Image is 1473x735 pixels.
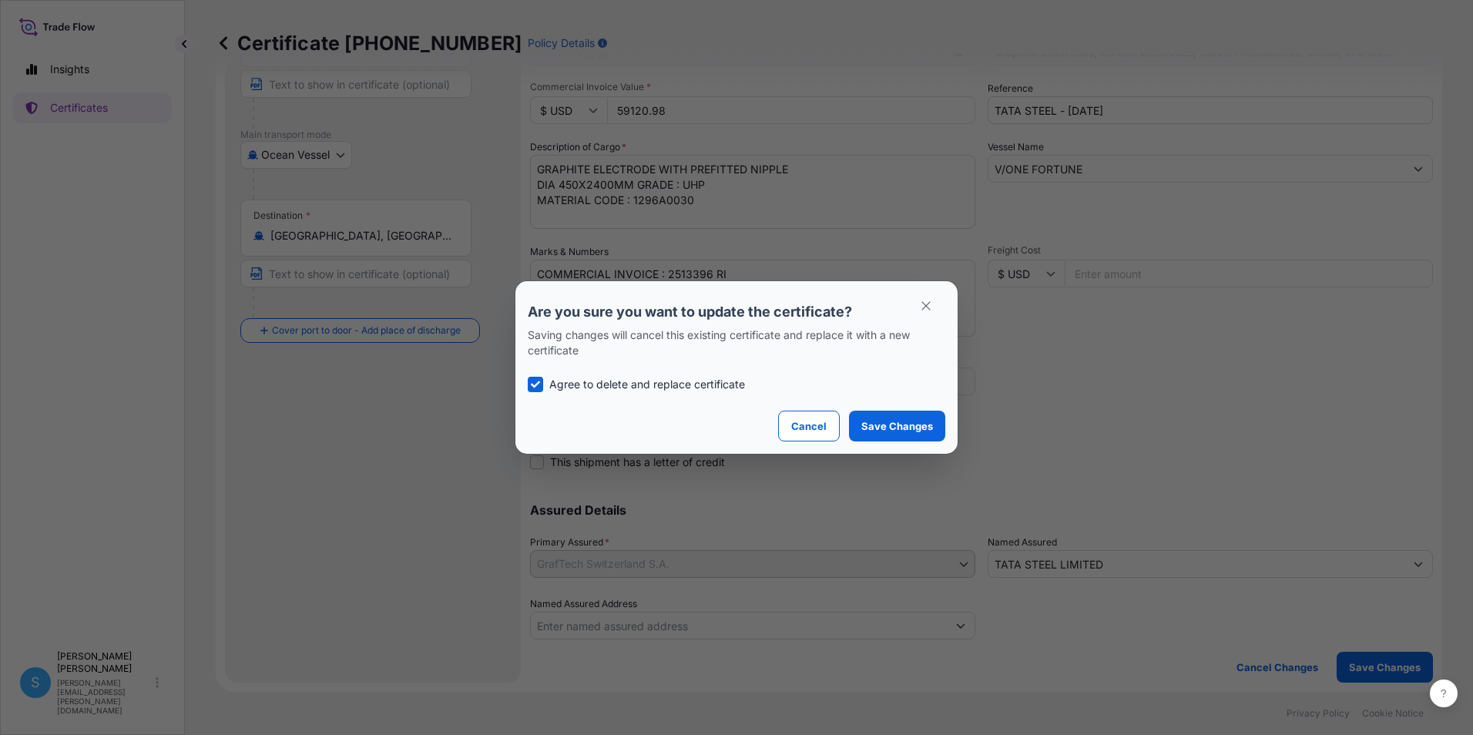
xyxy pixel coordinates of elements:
button: Save Changes [849,411,945,441]
p: Cancel [791,418,827,434]
p: Are you sure you want to update the certificate? [528,303,945,321]
p: Save Changes [861,418,933,434]
p: Agree to delete and replace certificate [549,377,745,392]
button: Cancel [778,411,840,441]
p: Saving changes will cancel this existing certificate and replace it with a new certificate [528,327,945,358]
